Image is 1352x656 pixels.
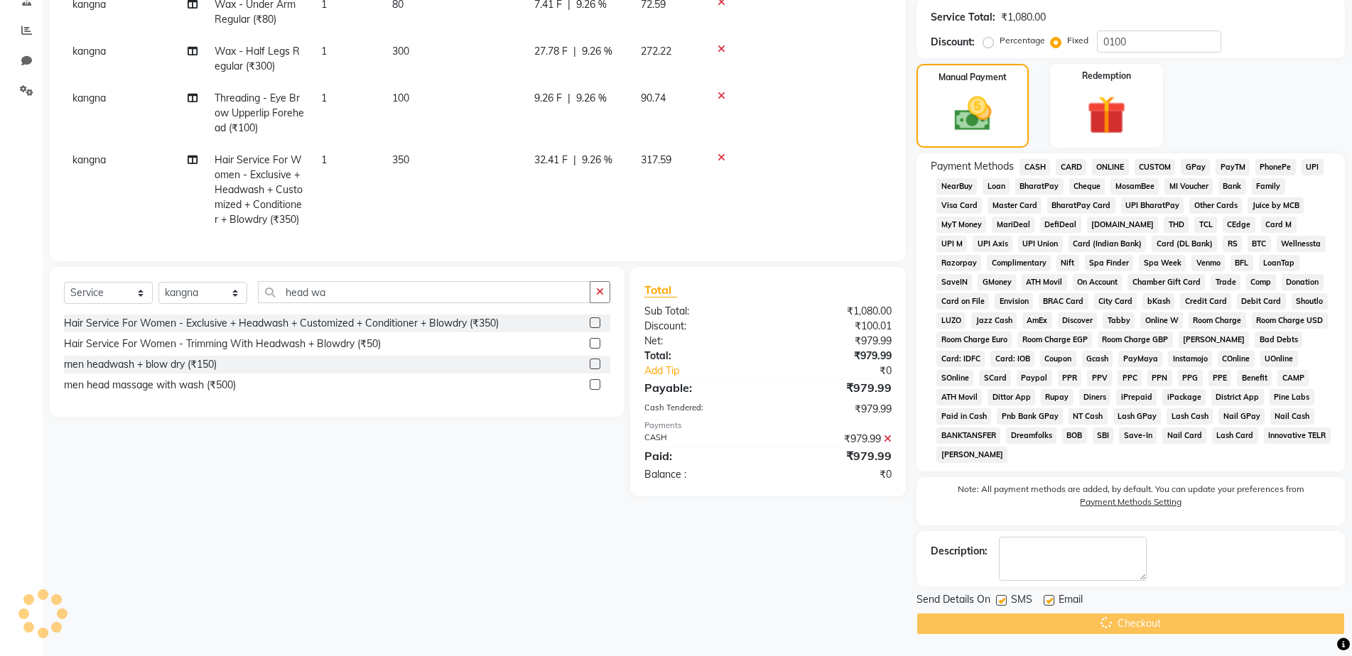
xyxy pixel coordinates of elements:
span: NearBuy [936,178,977,195]
span: CARD [1056,159,1086,175]
span: [PERSON_NAME] [936,447,1007,463]
span: Save-In [1119,427,1157,444]
span: Master Card [988,197,1042,214]
span: SaveIN [936,274,972,290]
div: men headwash + blow dry (₹150) [64,357,217,372]
span: Venmo [1191,255,1225,271]
div: ₹1,080.00 [768,304,902,319]
span: iPackage [1162,389,1206,405]
span: 317.59 [641,153,671,166]
span: PPE [1208,370,1232,386]
span: PPR [1058,370,1082,386]
span: 1 [321,45,327,58]
span: PayMaya [1118,351,1162,367]
span: Total [644,283,677,297]
span: Lash Cash [1167,408,1213,425]
span: Spa Week [1139,255,1186,271]
label: Percentage [1000,34,1045,47]
label: Manual Payment [939,71,1007,84]
label: Note: All payment methods are added, by default. You can update your preferences from [931,483,1331,514]
div: ₹100.01 [768,319,902,334]
span: UPI M [936,236,967,252]
div: Payable: [634,379,768,396]
span: UOnline [1260,351,1298,367]
span: Jazz Cash [971,312,1017,329]
span: Room Charge EGP [1017,332,1092,348]
div: Payments [644,420,892,432]
div: ₹979.99 [768,447,902,464]
div: men head massage with wash (₹500) [64,378,236,393]
span: CAMP [1277,370,1309,386]
span: GPay [1181,159,1210,175]
span: Benefit [1237,370,1272,386]
span: BTC [1248,236,1271,252]
span: SCard [979,370,1011,386]
label: Fixed [1067,34,1088,47]
span: PhonePe [1255,159,1296,175]
span: Debit Card [1237,293,1286,310]
span: LoanTap [1259,255,1299,271]
span: BRAC Card [1039,293,1088,310]
span: ONLINE [1092,159,1129,175]
div: Sub Total: [634,304,768,319]
span: Lash GPay [1113,408,1162,425]
span: Lash Card [1212,427,1258,444]
span: Comp [1246,274,1276,290]
span: Shoutlo [1292,293,1328,310]
span: Room Charge USD [1252,312,1328,329]
span: SBI [1093,427,1114,444]
div: Service Total: [931,10,995,25]
span: Online W [1140,312,1183,329]
div: Net: [634,334,768,349]
span: 9.26 F [534,91,562,106]
span: PayTM [1216,159,1250,175]
span: Loan [983,178,1010,195]
span: Visa Card [936,197,982,214]
span: 9.26 % [582,153,612,168]
span: Paypal [1017,370,1052,386]
span: PPV [1087,370,1112,386]
span: Card: IOB [990,351,1034,367]
span: RS [1223,236,1242,252]
span: Card (DL Bank) [1152,236,1217,252]
span: 300 [392,45,409,58]
span: Hair Service For Women - Exclusive + Headwash + Customized + Conditioner + Blowdry (₹350) [215,153,303,226]
span: Nail Cash [1270,408,1314,425]
span: CUSTOM [1135,159,1176,175]
span: CASH [1020,159,1050,175]
span: BharatPay Card [1047,197,1115,214]
span: On Account [1073,274,1123,290]
div: Discount: [634,319,768,334]
span: Nail GPay [1218,408,1265,425]
span: bKash [1142,293,1174,310]
span: UPI BharatPay [1121,197,1184,214]
div: Total: [634,349,768,363]
span: Card M [1261,217,1297,233]
div: Description: [931,544,988,559]
span: Pnb Bank GPay [997,408,1063,425]
img: _cash.svg [943,92,1004,136]
span: 272.22 [641,45,671,58]
span: GMoney [978,274,1016,290]
span: SMS [1011,592,1032,610]
span: PPC [1118,370,1142,386]
div: Paid: [634,447,768,464]
span: Family [1252,178,1285,195]
span: Send Details On [916,592,990,610]
span: LUZO [936,312,966,329]
span: Room Charge [1189,312,1246,329]
a: Add Tip [634,363,791,378]
span: BOB [1062,427,1087,444]
span: ATH Movil [1022,274,1067,290]
label: Redemption [1082,70,1131,82]
span: 32.41 F [534,153,568,168]
span: 350 [392,153,409,166]
span: [DOMAIN_NAME] [1087,217,1159,233]
span: BFL [1231,255,1253,271]
span: Other Cards [1189,197,1242,214]
span: Email [1059,592,1083,610]
span: Donation [1282,274,1324,290]
span: Dittor App [988,389,1035,405]
span: BharatPay [1015,178,1064,195]
span: BANKTANSFER [936,427,1000,444]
